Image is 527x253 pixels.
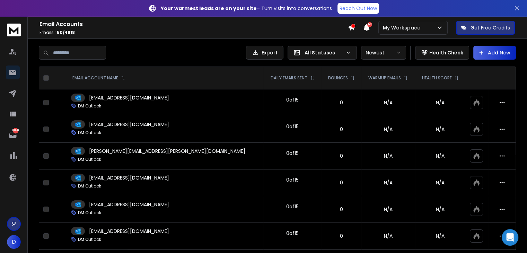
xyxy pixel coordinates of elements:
p: [EMAIL_ADDRESS][DOMAIN_NAME] [89,228,169,235]
span: 50 [367,22,372,27]
p: 0 [325,233,357,239]
p: N/A [419,99,462,106]
p: 0 [325,179,357,186]
p: N/A [419,233,462,239]
p: WARMUP EMAILS [368,75,401,81]
p: BOUNCES [328,75,348,81]
h1: Email Accounts [39,20,348,28]
p: 0 [325,99,357,106]
p: DM Outlook [78,237,101,242]
p: 0 [325,126,357,133]
p: Reach Out Now [340,5,377,12]
td: N/A [361,196,415,223]
p: DAILY EMAILS SENT [271,75,307,81]
p: All Statuses [305,49,343,56]
p: – Turn visits into conversations [161,5,332,12]
p: DM Outlook [78,210,101,216]
button: Add New [473,46,516,60]
p: [EMAIL_ADDRESS][DOMAIN_NAME] [89,201,169,208]
p: [EMAIL_ADDRESS][DOMAIN_NAME] [89,121,169,128]
strong: Your warmest leads are on your site [161,5,257,12]
a: Reach Out Now [337,3,379,14]
p: DM Outlook [78,183,101,189]
p: Get Free Credits [471,24,510,31]
p: HEALTH SCORE [422,75,452,81]
p: [PERSON_NAME][EMAIL_ADDRESS][PERSON_NAME][DOMAIN_NAME] [89,148,245,155]
a: 6870 [6,128,20,142]
td: N/A [361,116,415,143]
p: N/A [419,152,462,159]
p: 0 [325,206,357,213]
div: 0 of 15 [286,230,299,237]
div: 0 of 15 [286,96,299,103]
p: 6870 [13,128,18,133]
p: DM Outlook [78,103,101,109]
p: DM Outlook [78,130,101,136]
p: N/A [419,206,462,213]
span: 50 / 4918 [57,29,75,35]
td: N/A [361,169,415,196]
div: Open Intercom Messenger [502,229,518,246]
div: EMAIL ACCOUNT NAME [72,75,125,81]
button: Get Free Credits [456,21,515,35]
div: 0 of 15 [286,150,299,157]
p: N/A [419,126,462,133]
p: [EMAIL_ADDRESS][DOMAIN_NAME] [89,174,169,181]
p: DM Outlook [78,157,101,162]
img: logo [7,24,21,36]
button: Newest [361,46,406,60]
div: 0 of 15 [286,203,299,210]
td: N/A [361,223,415,250]
button: Health Check [415,46,469,60]
p: Health Check [429,49,463,56]
p: [EMAIL_ADDRESS][DOMAIN_NAME] [89,94,169,101]
div: 0 of 15 [286,176,299,183]
p: Emails : [39,30,348,35]
button: Export [246,46,283,60]
p: 0 [325,152,357,159]
button: D [7,235,21,249]
p: My Workspace [383,24,423,31]
td: N/A [361,89,415,116]
td: N/A [361,143,415,169]
div: 0 of 15 [286,123,299,130]
p: N/A [419,179,462,186]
